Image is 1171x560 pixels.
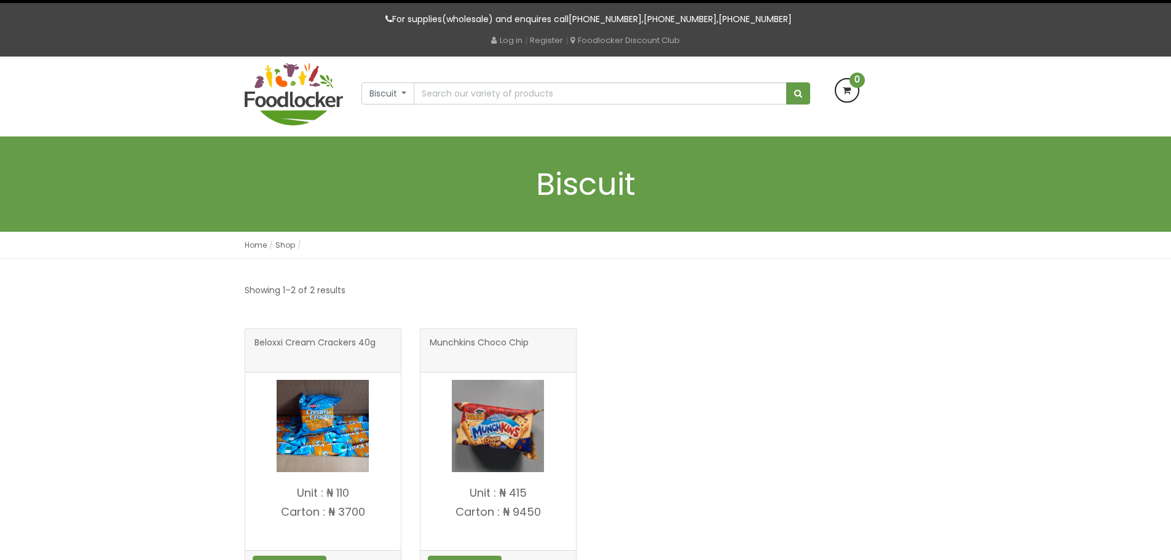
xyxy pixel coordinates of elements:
a: Register [530,34,563,46]
a: Foodlocker Discount Club [570,34,680,46]
span: Beloxxi Cream Crackers 40g [254,338,376,363]
img: FoodLocker [245,63,343,125]
span: | [566,34,568,46]
input: Search our variety of products [414,82,786,105]
p: Carton : ₦ 3700 [245,506,401,518]
p: Unit : ₦ 110 [245,487,401,499]
h1: Biscuit [245,167,927,201]
p: Carton : ₦ 9450 [420,506,576,518]
img: Munchkins Choco Chip [452,380,544,472]
a: [PHONE_NUMBER] [719,13,792,25]
span: 0 [850,73,865,88]
a: [PHONE_NUMBER] [569,13,642,25]
button: Biscuit [361,82,415,105]
p: Unit : ₦ 415 [420,487,576,499]
p: Showing 1–2 of 2 results [245,283,345,298]
a: Shop [275,240,295,250]
img: Beloxxi Cream Crackers 40g [277,380,369,472]
p: For supplies(wholesale) and enquires call , , [245,12,927,26]
span: Munchkins Choco Chip [430,338,529,363]
a: Log in [491,34,522,46]
a: Home [245,240,267,250]
a: [PHONE_NUMBER] [644,13,717,25]
span: | [525,34,527,46]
